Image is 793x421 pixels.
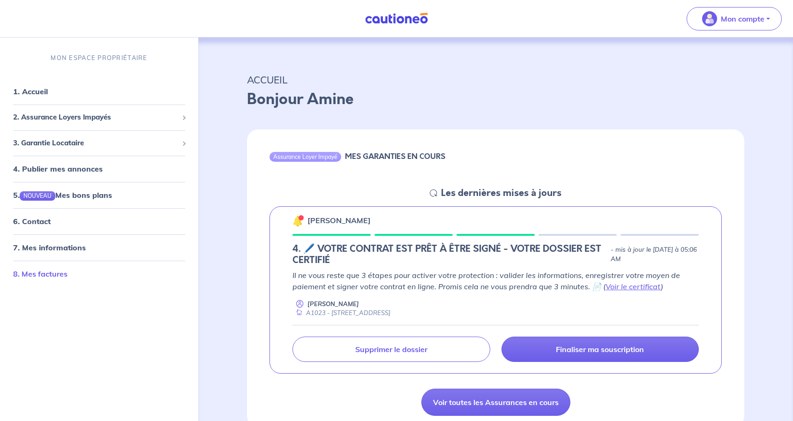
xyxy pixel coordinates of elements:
a: 4. Publier mes annonces [13,164,103,173]
p: Il ne vous reste que 3 étapes pour activer votre protection : valider les informations, enregistr... [292,270,699,292]
p: - mis à jour le [DATE] à 05:06 AM [611,245,699,264]
button: illu_account_valid_menu.svgMon compte [687,7,782,30]
img: Cautioneo [361,13,432,24]
span: 3. Garantie Locataire [13,137,178,148]
a: 7. Mes informations [13,243,86,252]
p: Mon compte [721,13,764,24]
a: 8. Mes factures [13,269,67,278]
a: Finaliser ma souscription [501,337,699,362]
span: 2. Assurance Loyers Impayés [13,112,178,123]
p: [PERSON_NAME] [307,300,359,308]
a: 6. Contact [13,217,51,226]
div: A1023 - [STREET_ADDRESS] [292,308,390,317]
div: 6. Contact [4,212,195,231]
h5: Les dernières mises à jours [441,188,561,199]
div: 7. Mes informations [4,238,195,257]
img: 🔔 [292,215,304,226]
a: Voir toutes les Assurances en cours [421,389,570,416]
div: 3. Garantie Locataire [4,134,195,152]
p: Supprimer le dossier [355,345,427,354]
p: MON ESPACE PROPRIÉTAIRE [51,53,147,62]
img: illu_account_valid_menu.svg [702,11,717,26]
h6: MES GARANTIES EN COURS [345,152,445,161]
p: Finaliser ma souscription [556,345,644,354]
p: Bonjour Amine [247,88,744,111]
div: 8. Mes factures [4,264,195,283]
div: 1. Accueil [4,82,195,101]
div: state: CONTRACT-INFO-IN-PROGRESS, Context: NEW,CHOOSE-CERTIFICATE,ALONE,LESSOR-DOCUMENTS [292,243,699,266]
h5: 4. 🖊️ VOTRE CONTRAT EST PRÊT À ÊTRE SIGNÉ - VOTRE DOSSIER EST CERTIFIÉ [292,243,607,266]
a: 1. Accueil [13,87,48,96]
p: ACCUEIL [247,71,744,88]
a: Voir le certificat [606,282,661,291]
div: 4. Publier mes annonces [4,159,195,178]
div: 2. Assurance Loyers Impayés [4,108,195,127]
div: Assurance Loyer Impayé [269,152,341,161]
a: Supprimer le dossier [292,337,490,362]
div: 5.NOUVEAUMes bons plans [4,186,195,204]
p: [PERSON_NAME] [307,215,371,226]
a: 5.NOUVEAUMes bons plans [13,190,112,200]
